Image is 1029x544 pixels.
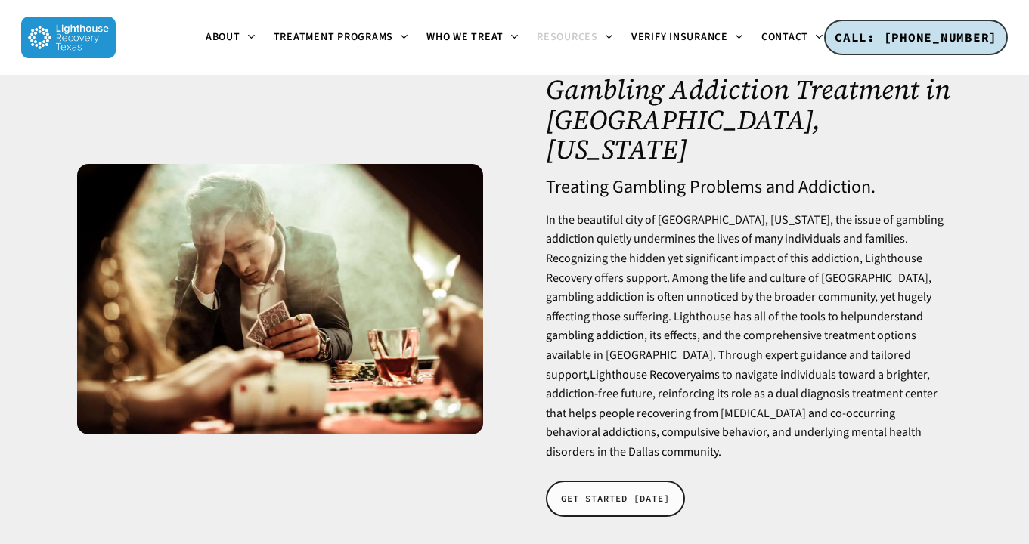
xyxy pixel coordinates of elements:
span: Treatment Programs [274,29,394,45]
a: Lighthouse Recovery [590,366,696,383]
a: GET STARTED [DATE] [546,481,685,517]
span: Who We Treat [426,29,504,45]
a: Verify Insurance [622,32,752,44]
a: Contact [752,32,832,44]
span: CALL: [PHONE_NUMBER] [835,29,997,45]
a: CALL: [PHONE_NUMBER] [824,20,1008,56]
span: , its effects, and the comprehensive treatment options available in [GEOGRAPHIC_DATA]. Through ex... [546,327,938,460]
img: Gambling Addiction Treatment [77,164,483,434]
span: In the beautiful city of [GEOGRAPHIC_DATA], [US_STATE], the issue of gambling addiction quietly u... [546,212,944,325]
a: Who We Treat [417,32,528,44]
a: Treatment Programs [265,32,418,44]
a: Resources [528,32,622,44]
span: Resources [537,29,598,45]
span: Verify Insurance [631,29,728,45]
span: Contact [761,29,808,45]
a: About [197,32,265,44]
span: GET STARTED [DATE] [561,491,670,506]
h1: Gambling Addiction Treatment in [GEOGRAPHIC_DATA], [US_STATE] [546,75,952,165]
img: Lighthouse Recovery Texas [21,17,116,58]
h4: Treating Gambling Problems and Addiction. [546,178,952,197]
span: About [206,29,240,45]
